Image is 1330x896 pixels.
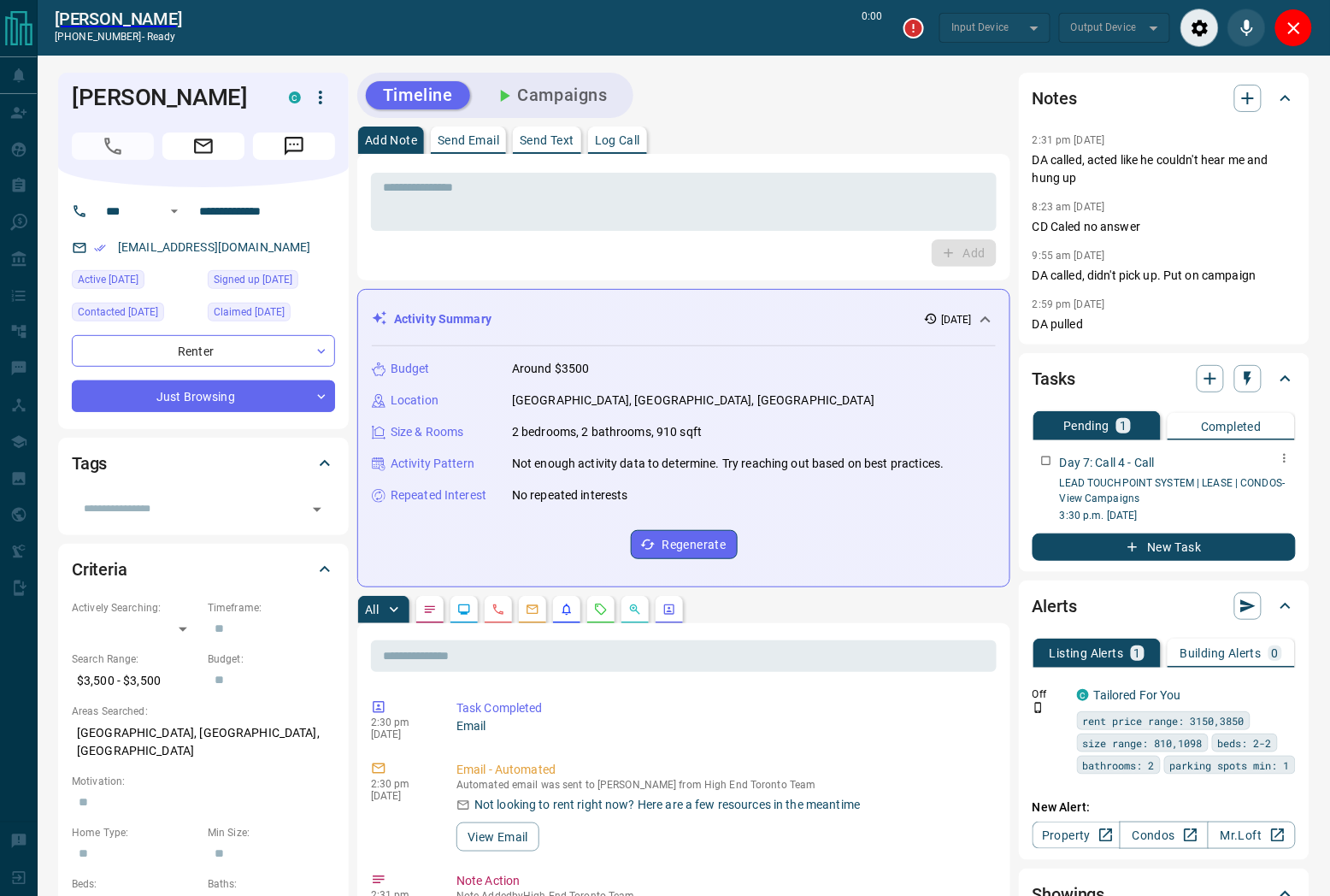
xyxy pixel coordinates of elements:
[208,825,335,840] p: Min Size:
[456,699,990,717] p: Task Completed
[78,271,138,288] span: Active [DATE]
[595,134,640,146] p: Log Call
[1033,78,1296,119] div: Notes
[366,81,470,109] button: Timeline
[162,133,244,160] span: Email
[72,774,335,789] p: Motivation:
[1083,712,1245,729] span: rent price range: 3150,3850
[208,600,335,616] p: Timeframe:
[371,728,431,740] p: [DATE]
[474,796,860,814] p: Not looking to rent right now? Here are a few resources in the meantime
[1274,9,1313,47] div: Close
[1033,702,1045,714] svg: Push Notification Only
[72,556,127,583] h2: Criteria
[456,717,990,735] p: Email
[1033,358,1296,399] div: Tasks
[1060,508,1296,523] p: 3:30 p.m. [DATE]
[631,530,738,559] button: Regenerate
[1033,298,1105,310] p: 2:59 pm [DATE]
[1033,687,1067,702] p: Off
[72,380,335,412] div: Just Browsing
[560,603,574,616] svg: Listing Alerts
[1033,365,1075,392] h2: Tasks
[72,335,335,367] div: Renter
[594,603,608,616] svg: Requests
[1120,420,1127,432] p: 1
[512,486,628,504] p: No repeated interests
[1050,647,1124,659] p: Listing Alerts
[72,704,335,719] p: Areas Searched:
[72,600,199,616] p: Actively Searching:
[118,240,311,254] a: [EMAIL_ADDRESS][DOMAIN_NAME]
[477,81,625,109] button: Campaigns
[862,9,883,47] p: 0:00
[365,604,379,616] p: All
[438,134,499,146] p: Send Email
[1033,85,1077,112] h2: Notes
[391,360,430,378] p: Budget
[456,779,990,791] p: Automated email was sent to [PERSON_NAME] from High End Toronto Team
[1134,647,1141,659] p: 1
[72,84,263,111] h1: [PERSON_NAME]
[1180,9,1219,47] div: Audio Settings
[1272,647,1279,659] p: 0
[512,455,945,473] p: Not enough activity data to determine. Try reaching out based on best practices.
[72,450,107,477] h2: Tags
[72,825,199,840] p: Home Type:
[423,603,437,616] svg: Notes
[1180,647,1262,659] p: Building Alerts
[391,392,438,410] p: Location
[1033,201,1105,213] p: 8:23 am [DATE]
[214,271,292,288] span: Signed up [DATE]
[365,134,417,146] p: Add Note
[72,719,335,765] p: [GEOGRAPHIC_DATA], [GEOGRAPHIC_DATA], [GEOGRAPHIC_DATA]
[1083,757,1155,774] span: bathrooms: 2
[1033,315,1296,333] p: DA pulled
[289,91,301,103] div: condos.ca
[72,651,199,667] p: Search Range:
[512,423,702,441] p: 2 bedrooms, 2 bathrooms, 910 sqft
[1094,688,1181,702] a: Tailored For You
[662,603,676,616] svg: Agent Actions
[456,822,539,852] button: View Email
[391,455,474,473] p: Activity Pattern
[1218,734,1272,752] span: beds: 2-2
[1208,822,1296,849] a: Mr.Loft
[371,790,431,802] p: [DATE]
[457,603,471,616] svg: Lead Browsing Activity
[72,303,199,327] div: Fri Sep 12 2025
[1033,586,1296,627] div: Alerts
[72,549,335,590] div: Criteria
[1083,734,1203,752] span: size range: 810,1098
[208,303,335,327] div: Fri Sep 05 2025
[305,498,329,522] button: Open
[1033,799,1296,816] p: New Alert:
[520,134,574,146] p: Send Text
[253,133,335,160] span: Message
[628,603,642,616] svg: Opportunities
[491,603,505,616] svg: Calls
[208,651,335,667] p: Budget:
[1033,533,1296,561] button: New Task
[164,201,185,221] button: Open
[512,360,590,378] p: Around $3500
[55,9,182,29] a: [PERSON_NAME]
[941,312,972,327] p: [DATE]
[1077,689,1089,701] div: condos.ca
[147,31,176,43] span: ready
[214,304,285,321] span: Claimed [DATE]
[72,133,154,160] span: Call
[372,304,996,335] div: Activity Summary[DATE]
[456,872,990,890] p: Note Action
[1033,250,1105,262] p: 9:55 am [DATE]
[72,876,199,892] p: Beds:
[1033,267,1296,285] p: DA called, didn't pick up. Put on campaign
[1170,757,1290,774] span: parking spots min: 1
[391,486,486,504] p: Repeated Interest
[371,778,431,790] p: 2:30 pm
[1033,134,1105,146] p: 2:31 pm [DATE]
[391,423,464,441] p: Size & Rooms
[1060,454,1155,472] p: Day 7: Call 4 - Call
[456,761,990,779] p: Email - Automated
